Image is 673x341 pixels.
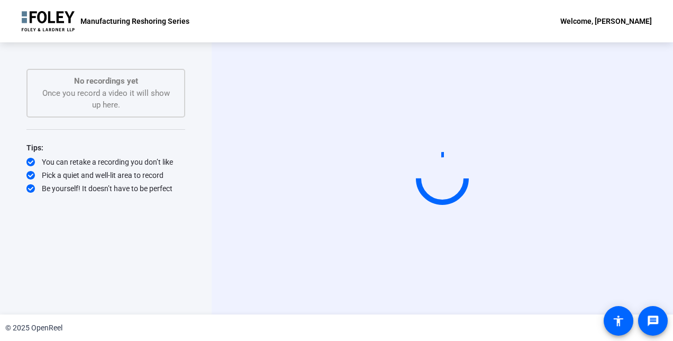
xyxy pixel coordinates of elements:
mat-icon: message [647,315,659,327]
img: OpenReel logo [21,11,75,32]
div: Welcome, [PERSON_NAME] [560,15,652,28]
p: Manufacturing Reshoring Series [80,15,189,28]
div: © 2025 OpenReel [5,322,62,334]
div: Once you record a video it will show up here. [38,75,174,111]
div: Be yourself! It doesn’t have to be perfect [26,183,185,194]
mat-icon: accessibility [612,315,625,327]
div: You can retake a recording you don’t like [26,157,185,167]
div: Pick a quiet and well-lit area to record [26,170,185,181]
p: No recordings yet [38,75,174,87]
div: Tips: [26,141,185,154]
